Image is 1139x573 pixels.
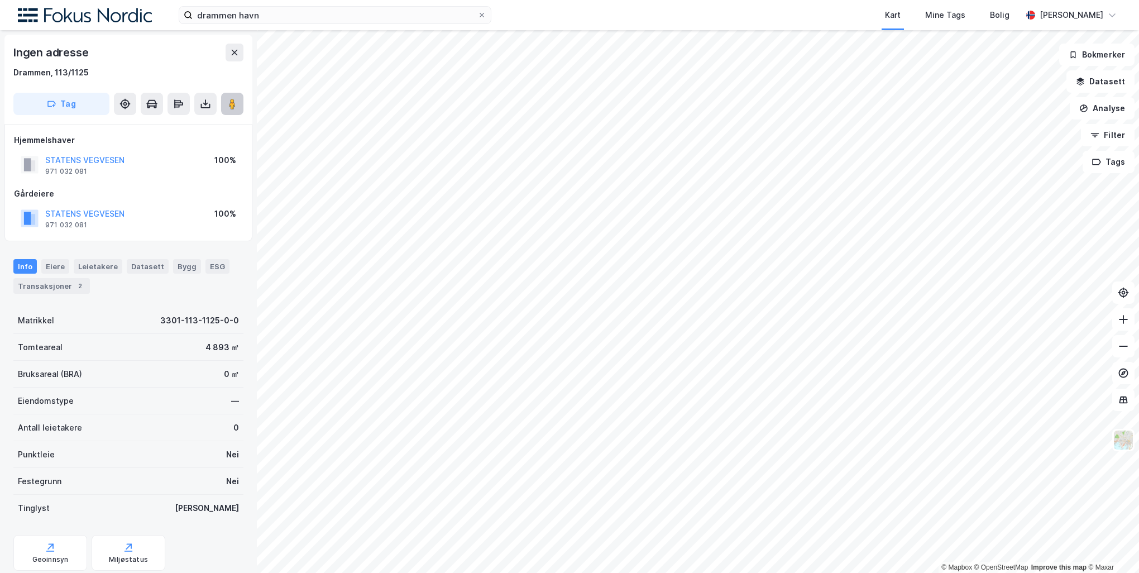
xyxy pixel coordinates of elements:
[18,475,61,488] div: Festegrunn
[14,187,243,200] div: Gårdeiere
[974,564,1028,571] a: OpenStreetMap
[1070,97,1135,120] button: Analyse
[127,259,169,274] div: Datasett
[13,66,89,79] div: Drammen, 113/1125
[160,314,239,327] div: 3301-113-1125-0-0
[18,367,82,381] div: Bruksareal (BRA)
[990,8,1009,22] div: Bolig
[173,259,201,274] div: Bygg
[32,555,69,564] div: Geoinnsyn
[214,207,236,221] div: 100%
[1083,519,1139,573] iframe: Chat Widget
[226,475,239,488] div: Nei
[226,448,239,461] div: Nei
[45,167,87,176] div: 971 032 081
[18,314,54,327] div: Matrikkel
[45,221,87,230] div: 971 032 081
[231,394,239,408] div: —
[1113,429,1134,451] img: Z
[13,278,90,294] div: Transaksjoner
[941,564,972,571] a: Mapbox
[18,448,55,461] div: Punktleie
[1081,124,1135,146] button: Filter
[1066,70,1135,93] button: Datasett
[1040,8,1103,22] div: [PERSON_NAME]
[1083,151,1135,173] button: Tags
[74,280,85,292] div: 2
[18,394,74,408] div: Eiendomstype
[1031,564,1087,571] a: Improve this map
[205,341,239,354] div: 4 893 ㎡
[41,259,69,274] div: Eiere
[1059,44,1135,66] button: Bokmerker
[224,367,239,381] div: 0 ㎡
[18,421,82,434] div: Antall leietakere
[13,44,90,61] div: Ingen adresse
[18,502,50,515] div: Tinglyst
[214,154,236,167] div: 100%
[925,8,965,22] div: Mine Tags
[885,8,901,22] div: Kart
[13,93,109,115] button: Tag
[18,341,63,354] div: Tomteareal
[14,133,243,147] div: Hjemmelshaver
[175,502,239,515] div: [PERSON_NAME]
[18,8,152,23] img: fokus-nordic-logo.8a93422641609758e4ac.png
[74,259,122,274] div: Leietakere
[13,259,37,274] div: Info
[193,7,477,23] input: Søk på adresse, matrikkel, gårdeiere, leietakere eller personer
[109,555,148,564] div: Miljøstatus
[1083,519,1139,573] div: Kontrollprogram for chat
[205,259,229,274] div: ESG
[233,421,239,434] div: 0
